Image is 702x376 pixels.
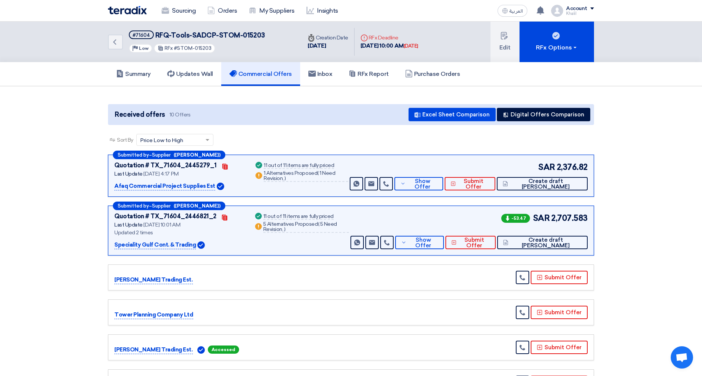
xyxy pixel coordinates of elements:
div: Khalil [566,12,594,16]
h5: Updates Wall [167,70,213,78]
span: Low [139,46,149,51]
h5: Summary [116,70,151,78]
span: 5 Need Revision, [263,221,337,232]
button: Submit Offer [445,236,496,249]
span: Supplier [152,203,171,208]
div: Creation Date [308,34,348,42]
span: ) [285,175,286,181]
p: [PERSON_NAME] Trading Est. [114,276,193,285]
button: Show Offer [394,177,444,190]
a: My Suppliers [243,3,300,19]
span: Accessed [208,346,239,354]
img: profile_test.png [551,5,563,17]
a: Summary [108,62,159,86]
a: Sourcing [156,3,201,19]
a: RFx Report [340,62,397,86]
span: ( [317,170,319,176]
button: Edit [490,22,520,62]
div: [DATE] 10:00 AM [360,42,418,50]
span: 2,707.583 [551,212,588,224]
span: Supplier [152,152,171,157]
button: RFx Options [520,22,594,62]
div: Account [566,6,587,12]
div: – [113,202,225,210]
p: Tower Planning Company Ltd [114,311,193,319]
div: – [113,151,225,159]
a: Purchase Orders [397,62,468,86]
div: 11 out of 11 items are fully priced [264,163,334,169]
span: Create draft [PERSON_NAME] [510,179,582,190]
a: Insights [301,3,344,19]
span: SAR [533,212,550,224]
span: 2,376.82 [557,161,588,173]
img: Verified Account [197,346,205,354]
span: [DATE] 10:01 AM [143,222,180,228]
h5: RFx Report [349,70,388,78]
span: العربية [509,9,523,14]
b: ([PERSON_NAME]) [174,152,220,157]
button: Create draft [PERSON_NAME] [497,236,588,249]
button: Show Offer [395,236,444,249]
span: [DATE] 4:17 PM [143,171,178,177]
span: -53.47 [501,214,530,223]
button: Create draft [PERSON_NAME] [497,177,588,190]
span: Submitted by [118,152,149,157]
span: Received offers [115,110,165,120]
div: RFx Options [536,43,578,52]
span: Submit Offer [458,237,490,248]
img: Verified Account [197,241,205,249]
h5: Purchase Orders [405,70,460,78]
button: Digital Offers Comparison [497,108,590,121]
a: Commercial Offers [221,62,300,86]
span: SAR [538,161,555,173]
b: ([PERSON_NAME]) [174,203,220,208]
span: Price Low to High [140,136,183,144]
div: 11 out of 11 items are fully priced [263,214,334,220]
span: ) [284,226,286,232]
p: Afaq Commercial Project Supplies Est [114,182,215,191]
a: Orders [201,3,243,19]
button: Submit Offer [531,306,588,319]
button: Excel Sheet Comparison [409,108,496,121]
h5: Commercial Offers [229,70,292,78]
span: Show Offer [407,179,437,190]
span: RFx [165,45,173,51]
div: 5 Alternatives Proposed [263,222,349,233]
span: Submitted by [118,203,149,208]
div: RFx Deadline [360,34,418,42]
button: Submit Offer [445,177,495,190]
h5: Inbox [308,70,333,78]
a: Updates Wall [159,62,221,86]
span: RFQ-Tools-SADCP-STOM-015203 [155,31,265,39]
button: Submit Offer [531,341,588,354]
img: Verified Account [217,183,224,190]
div: Quotation # TX_71604_2446821_2 [114,212,216,221]
span: Sort By [117,136,133,144]
span: ( [318,221,320,227]
div: Open chat [671,346,693,369]
span: Create draft [PERSON_NAME] [510,237,582,248]
div: [DATE] [308,42,348,50]
span: Last Update [114,222,143,228]
button: Submit Offer [531,271,588,284]
span: Last Update [114,171,143,177]
div: Updated 2 times [114,229,245,237]
button: العربية [498,5,527,17]
div: 1 Alternatives Proposed [264,171,348,182]
p: Speciality Gulf Cont. & Trading [114,241,196,250]
span: 1 Need Revision, [264,170,335,181]
div: [DATE] [404,42,418,50]
span: Show Offer [409,237,438,248]
p: [PERSON_NAME] Trading Est. [114,346,193,354]
img: Teradix logo [108,6,147,15]
h5: RFQ-Tools-SADCP-STOM-015203 [129,30,265,40]
span: 10 Offers [169,111,191,118]
a: Inbox [300,62,341,86]
span: #STOM-015203 [174,45,212,51]
span: Submit Offer [458,179,489,190]
div: #71604 [133,33,150,38]
div: Quotation # TX_71604_2445279_1 [114,161,217,170]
